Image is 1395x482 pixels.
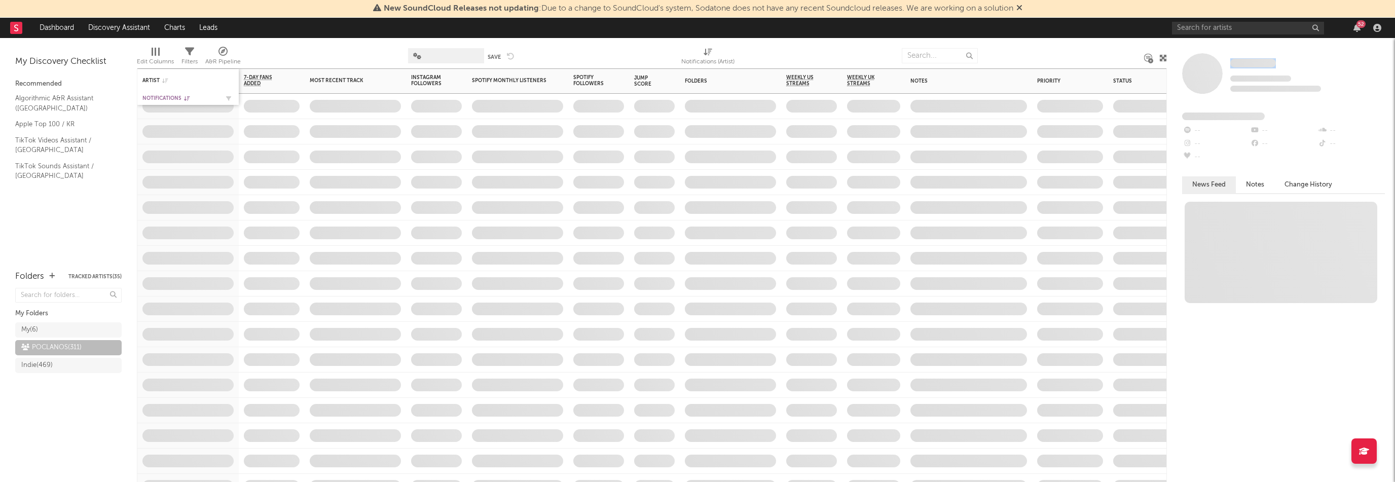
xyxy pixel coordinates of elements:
[15,271,44,283] div: Folders
[384,5,539,13] span: New SoundCloud Releases not updating
[681,56,735,68] div: Notifications (Artist)
[15,135,112,156] a: TikTok Videos Assistant / [GEOGRAPHIC_DATA]
[15,119,112,130] a: Apple Top 100 / KR
[1182,176,1236,193] button: News Feed
[1182,124,1250,137] div: --
[142,95,218,101] div: Notifications
[847,75,885,87] span: Weekly UK Streams
[910,78,1012,84] div: Notes
[205,56,241,68] div: A&R Pipeline
[1230,59,1276,67] span: Some Artist
[384,5,1013,13] span: : Due to a change to SoundCloud's system, Sodatone does not have any recent Soundcloud releases. ...
[1353,24,1361,32] button: 52
[411,75,447,87] div: Instagram Followers
[685,78,761,84] div: Folders
[15,56,122,68] div: My Discovery Checklist
[15,322,122,338] a: My(6)
[68,274,122,279] button: Tracked Artists(35)
[244,75,284,87] span: 7-Day Fans Added
[488,54,501,60] button: Save
[1182,137,1250,151] div: --
[1356,20,1366,28] div: 52
[1317,124,1385,137] div: --
[192,18,225,38] a: Leads
[15,78,122,90] div: Recommended
[1016,5,1022,13] span: Dismiss
[15,93,112,114] a: Algorithmic A&R Assistant ([GEOGRAPHIC_DATA])
[573,75,609,87] div: Spotify Followers
[1230,76,1291,82] span: Tracking Since: [DATE]
[137,56,174,68] div: Edit Columns
[310,78,386,84] div: Most Recent Track
[681,43,735,72] div: Notifications (Artist)
[1037,78,1078,84] div: Priority
[1274,176,1342,193] button: Change History
[634,75,659,87] div: Jump Score
[21,342,82,354] div: POCLANOS ( 311 )
[1250,137,1317,151] div: --
[15,358,122,373] a: Indie(469)
[21,324,38,336] div: My ( 6 )
[81,18,157,38] a: Discovery Assistant
[507,51,515,60] button: Undo the changes to the current view.
[1236,176,1274,193] button: Notes
[786,75,822,87] span: Weekly US Streams
[205,43,241,72] div: A&R Pipeline
[224,93,234,103] button: Filter by Notifications
[1172,22,1324,34] input: Search for artists
[902,48,978,63] input: Search...
[1182,113,1265,120] span: Fans Added by Platform
[181,56,198,68] div: Filters
[157,18,192,38] a: Charts
[15,308,122,320] div: My Folders
[1182,151,1250,164] div: --
[15,161,112,181] a: TikTok Sounds Assistant / [GEOGRAPHIC_DATA]
[32,18,81,38] a: Dashboard
[1113,78,1179,84] div: Status
[137,43,174,72] div: Edit Columns
[142,78,218,84] div: Artist
[15,340,122,355] a: POCLANOS(311)
[21,359,53,372] div: Indie ( 469 )
[1230,58,1276,68] a: Some Artist
[472,78,548,84] div: Spotify Monthly Listeners
[1250,124,1317,137] div: --
[1317,137,1385,151] div: --
[181,43,198,72] div: Filters
[1230,86,1321,92] span: 0 fans last week
[15,288,122,303] input: Search for folders...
